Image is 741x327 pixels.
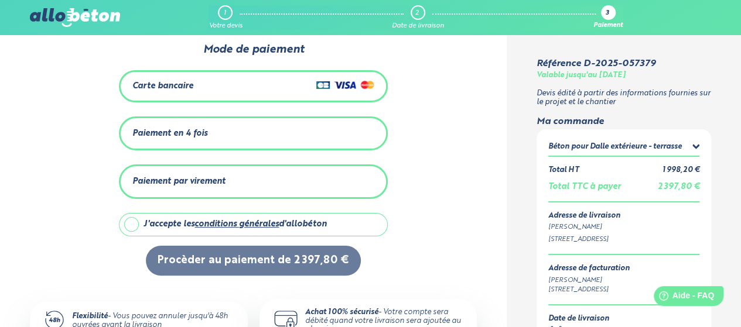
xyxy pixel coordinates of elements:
[144,219,327,229] div: J'accepte les d'allobéton
[194,220,279,228] a: conditions générales
[146,246,361,276] button: Procèder au paiement de 2 397,80 €
[593,22,623,30] div: Paiement
[132,129,207,139] div: Paiement en 4 fois
[606,10,609,18] div: 3
[224,9,226,17] div: 1
[392,22,444,30] div: Date de livraison
[548,143,682,152] div: Béton pour Dalle extérieure - terrasse
[548,315,657,323] div: Date de livraison
[119,43,387,56] div: Mode de paiement
[662,166,699,175] div: 1 998,20 €
[548,182,621,192] div: Total TTC à payer
[657,183,699,191] span: 2 397,80 €
[593,5,623,30] a: 3 Paiement
[548,222,700,232] div: [PERSON_NAME]
[392,5,444,30] a: 2 Date de livraison
[132,81,193,91] div: Carte bancaire
[548,141,700,156] summary: Béton pour Dalle extérieure - terrasse
[548,285,630,295] div: [STREET_ADDRESS]
[537,116,712,127] div: Ma commande
[316,78,374,92] img: Cartes de crédit
[537,90,712,106] p: Devis édité à partir des informations fournies sur le projet et le chantier
[548,276,630,285] div: [PERSON_NAME]
[548,264,630,273] div: Adresse de facturation
[415,9,419,17] div: 2
[209,22,242,30] div: Votre devis
[548,212,700,221] div: Adresse de livraison
[209,5,242,30] a: 1 Votre devis
[537,58,655,69] div: Référence D-2025-057379
[548,166,579,175] div: Total HT
[305,308,378,316] strong: Achat 100% sécurisé
[537,71,626,80] div: Valable jusqu'au [DATE]
[637,281,728,314] iframe: Help widget launcher
[30,8,120,27] img: allobéton
[548,235,700,245] div: [STREET_ADDRESS]
[132,177,226,187] div: Paiement par virement
[72,312,108,320] strong: Flexibilité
